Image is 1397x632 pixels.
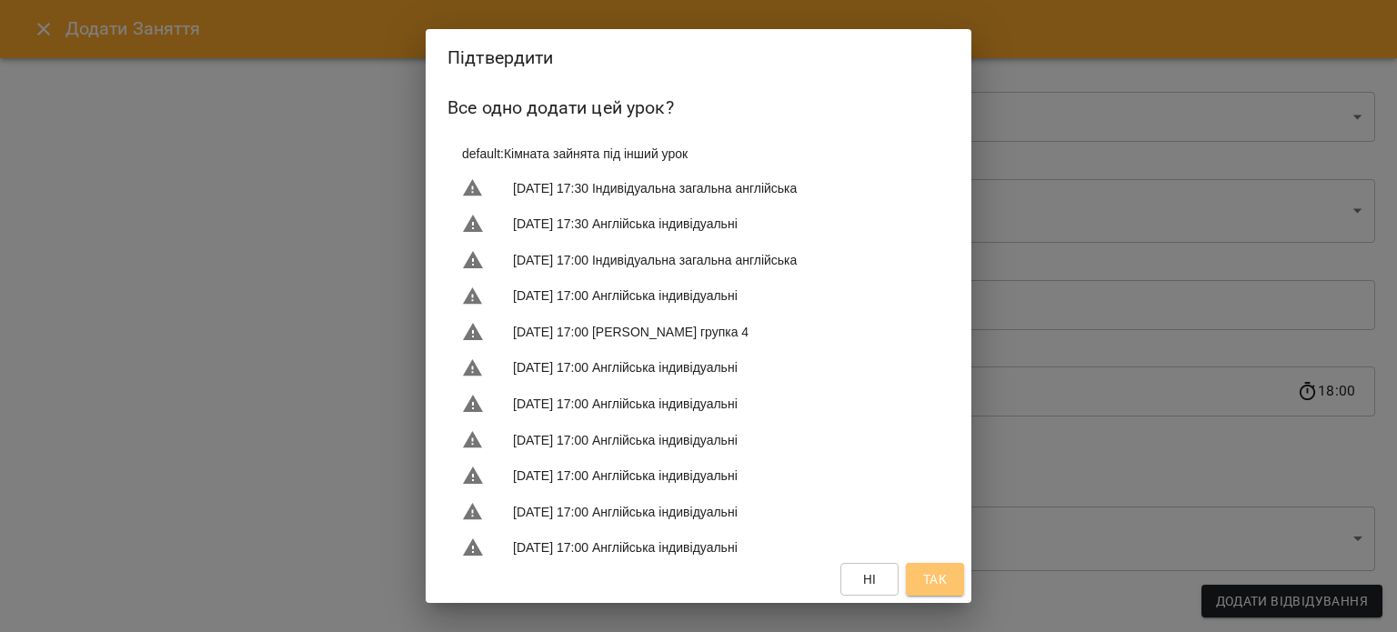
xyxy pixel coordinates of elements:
li: [DATE] 17:00 Англійська індивідуальні [447,386,950,422]
button: Ні [840,563,899,596]
h6: Все одно додати цей урок? [447,94,950,122]
li: [DATE] 17:30 Англійська індивідуальні [447,206,950,242]
li: [DATE] 17:30 Індивідуальна загальна англійська [447,170,950,206]
li: [DATE] 17:00 Індивідуальна загальна англійська [447,242,950,278]
h2: Підтвердити [447,44,950,72]
li: [DATE] 17:00 Англійська індивідуальні [447,422,950,458]
button: Так [906,563,964,596]
li: [DATE] 17:00 Англійська індивідуальні [447,494,950,530]
span: Ні [863,568,877,590]
li: [DATE] 17:00 Англійська індивідуальні [447,350,950,386]
li: default : Кімната зайнята під інший урок [447,137,950,170]
span: Так [923,568,947,590]
li: [DATE] 17:00 [PERSON_NAME] групка 4 [447,314,950,350]
li: [DATE] 17:00 Англійська індивідуальні [447,457,950,494]
li: [DATE] 17:00 Англійська індивідуальні [447,529,950,566]
li: [DATE] 17:00 Англійська індивідуальні [447,278,950,315]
